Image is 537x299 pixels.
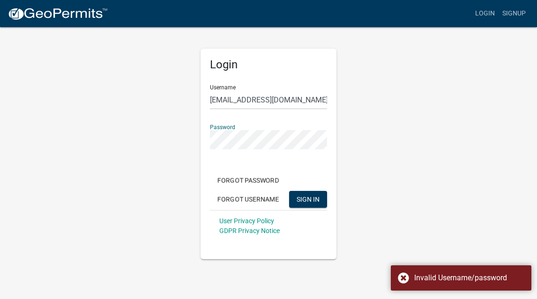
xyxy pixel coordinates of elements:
[210,58,327,72] h5: Login
[210,191,286,208] button: Forgot Username
[219,217,274,225] a: User Privacy Policy
[414,272,524,284] div: Invalid Username/password
[210,172,286,189] button: Forgot Password
[297,195,320,203] span: SIGN IN
[499,5,530,22] a: Signup
[219,227,280,234] a: GDPR Privacy Notice
[471,5,499,22] a: Login
[289,191,327,208] button: SIGN IN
